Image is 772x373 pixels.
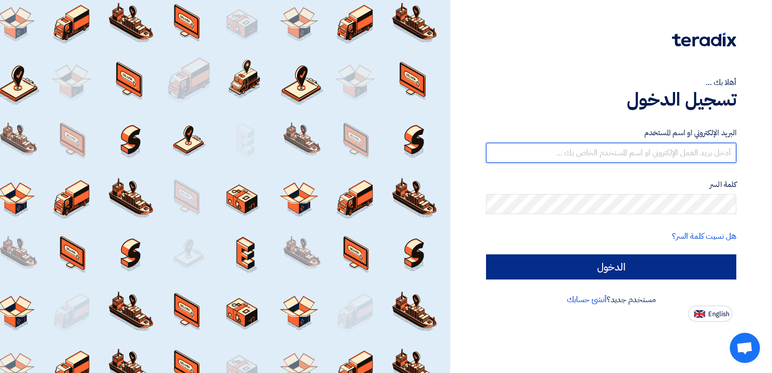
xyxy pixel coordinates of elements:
a: هل نسيت كلمة السر؟ [672,230,736,242]
a: أنشئ حسابك [567,294,607,306]
img: en-US.png [694,310,705,318]
h1: تسجيل الدخول [486,88,736,111]
span: English [708,311,729,318]
div: أهلا بك ... [486,76,736,88]
div: مستخدم جديد؟ [486,294,736,306]
label: كلمة السر [486,179,736,191]
button: English [688,306,732,322]
div: دردشة مفتوحة [730,333,760,363]
input: أدخل بريد العمل الإلكتروني او اسم المستخدم الخاص بك ... [486,143,736,163]
input: الدخول [486,254,736,279]
img: Teradix logo [672,33,736,47]
label: البريد الإلكتروني او اسم المستخدم [486,127,736,139]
